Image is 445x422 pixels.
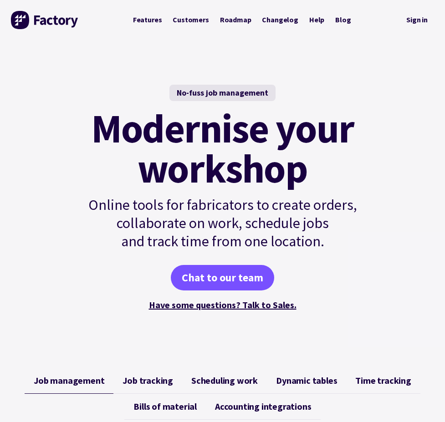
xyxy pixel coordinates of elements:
[400,11,434,30] nav: Secondary Navigation
[330,11,356,28] a: Blog
[171,265,274,290] a: Chat to our team
[123,375,173,386] span: Job tracking
[128,11,357,28] nav: Primary Navigation
[149,299,297,310] a: Have some questions? Talk to Sales.
[191,375,258,386] span: Scheduling work
[69,196,377,250] p: Online tools for fabricators to create orders, collaborate on work, schedule jobs and track time ...
[304,11,330,28] a: Help
[133,401,197,412] span: Bills of material
[215,11,257,28] a: Roadmap
[355,375,411,386] span: Time tracking
[400,11,434,30] a: Sign in
[34,375,104,386] span: Job management
[276,375,337,386] span: Dynamic tables
[128,11,168,28] a: Features
[91,108,354,188] mark: Modernise your workshop
[167,11,214,28] a: Customers
[256,11,303,28] a: Changelog
[215,401,311,412] span: Accounting integrations
[11,11,79,29] img: Factory
[169,85,276,101] div: No-fuss job management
